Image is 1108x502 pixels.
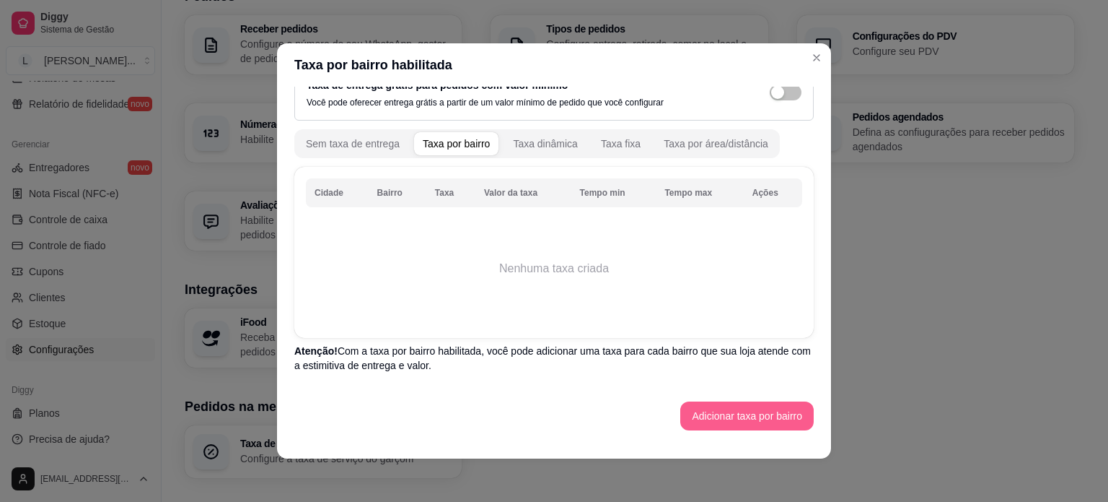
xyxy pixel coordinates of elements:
[277,43,831,87] header: Taxa por bairro habilitada
[601,137,641,151] div: Taxa fixa
[805,46,828,69] button: Close
[369,178,426,207] th: Bairro
[656,178,743,207] th: Tempo max
[426,178,475,207] th: Taxa
[680,402,814,430] button: Adicionar taxa por bairro
[423,137,490,151] div: Taxa por bairro
[664,137,768,151] div: Taxa por área/distância
[306,137,400,151] div: Sem taxa de entrega
[306,178,369,207] th: Cidade
[571,178,656,207] th: Tempo min
[475,178,571,207] th: Valor da taxa
[513,137,578,151] div: Taxa dinâmica
[744,178,802,207] th: Ações
[294,345,338,357] span: Atenção!
[306,211,802,326] td: Nenhuma taxa criada
[294,344,814,373] p: Com a taxa por bairro habilitada, você pode adicionar uma taxa para cada bairro que sua loja aten...
[307,97,664,108] p: Você pode oferecer entrega grátis a partir de um valor mínimo de pedido que você configurar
